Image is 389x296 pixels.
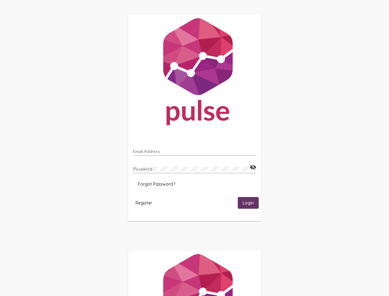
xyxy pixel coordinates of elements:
button: Register [131,197,157,208]
img: Pulse For Good Logo [128,15,261,131]
span: Forgot Password? [138,181,175,187]
span: Register [136,200,152,206]
mat-icon: visibility_off [250,164,256,171]
button: Login [238,197,259,208]
span: Login [243,200,254,206]
button: Forgot Password? [133,179,180,190]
